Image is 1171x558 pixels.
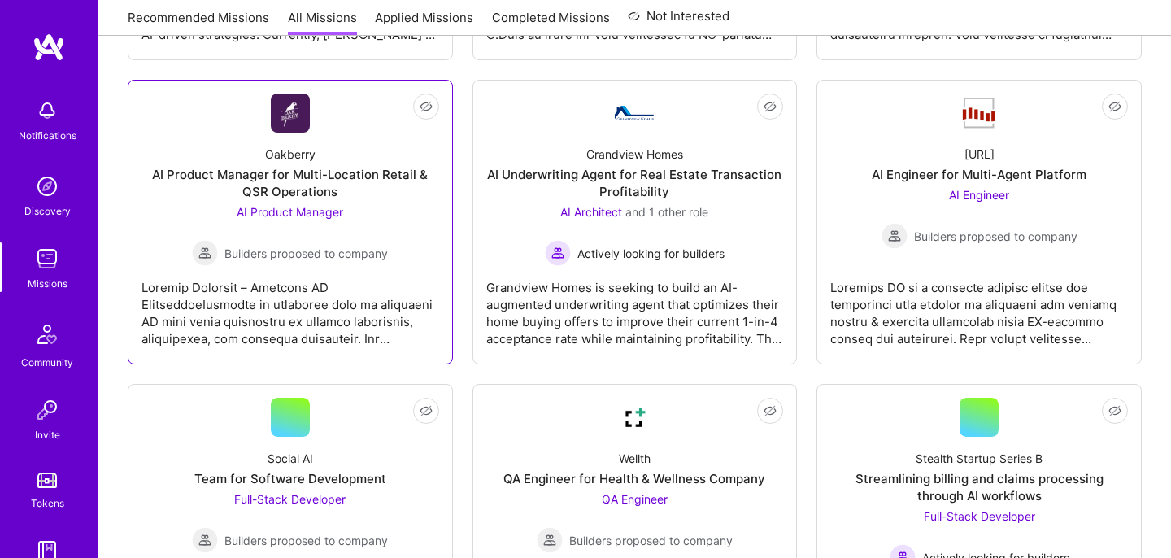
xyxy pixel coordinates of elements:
i: icon EyeClosed [764,100,777,113]
a: Not Interested [628,7,729,36]
span: Builders proposed to company [569,532,733,549]
div: Streamlining billing and claims processing through AI workflows [830,470,1128,504]
img: Company Logo [271,94,310,133]
span: AI Product Manager [237,205,343,219]
i: icon EyeClosed [420,404,433,417]
a: Company Logo[URL]AI Engineer for Multi-Agent PlatformAI Engineer Builders proposed to companyBuil... [830,94,1128,351]
div: Stealth Startup Series B [916,450,1043,467]
div: AI Engineer for Multi-Agent Platform [872,166,1086,183]
div: Tokens [31,495,64,512]
a: Company LogoOakberryAI Product Manager for Multi-Location Retail & QSR OperationsAI Product Manag... [141,94,439,351]
span: QA Engineer [602,492,668,506]
span: Full-Stack Developer [234,492,346,506]
span: Builders proposed to company [224,532,388,549]
a: Recommended Missions [128,9,269,36]
img: Builders proposed to company [192,527,218,553]
img: Builders proposed to company [192,240,218,266]
div: Invite [35,426,60,443]
div: Grandview Homes [586,146,683,163]
img: Company Logo [615,106,654,120]
div: Loremip Dolorsit – Ametcons AD ElitseddoeIusmodte in utlaboree dolo ma aliquaeni AD mini venia qu... [141,266,439,347]
img: tokens [37,473,57,488]
span: Full-Stack Developer [924,509,1035,523]
span: AI Engineer [949,188,1009,202]
div: Grandview Homes is seeking to build an AI-augmented underwriting agent that optimizes their home ... [486,266,784,347]
i: icon EyeClosed [1108,404,1121,417]
a: Completed Missions [492,9,610,36]
div: Social AI [268,450,313,467]
div: Community [21,354,73,371]
a: Applied Missions [375,9,473,36]
i: icon EyeClosed [420,100,433,113]
img: logo [33,33,65,62]
span: AI Architect [560,205,622,219]
img: Actively looking for builders [545,240,571,266]
a: Company LogoGrandview HomesAI Underwriting Agent for Real Estate Transaction ProfitabilityAI Arch... [486,94,784,351]
div: Loremips DO si a consecte adipisc elitse doe temporinci utla etdolor ma aliquaeni adm veniamq nos... [830,266,1128,347]
img: bell [31,94,63,127]
div: Notifications [19,127,76,144]
div: Discovery [24,203,71,220]
div: Team for Software Development [194,470,386,487]
div: Wellth [619,450,651,467]
img: Builders proposed to company [882,223,908,249]
div: Oakberry [265,146,316,163]
i: icon EyeClosed [1108,100,1121,113]
span: and 1 other role [625,205,708,219]
img: discovery [31,170,63,203]
span: Builders proposed to company [914,228,1077,245]
div: [URL] [964,146,995,163]
div: AI Underwriting Agent for Real Estate Transaction Profitability [486,166,784,200]
img: Company Logo [960,96,999,130]
span: Actively looking for builders [577,245,725,262]
img: Community [28,315,67,354]
div: QA Engineer for Health & Wellness Company [503,470,765,487]
img: teamwork [31,242,63,275]
div: Missions [28,275,67,292]
span: Builders proposed to company [224,245,388,262]
img: Invite [31,394,63,426]
img: Builders proposed to company [537,527,563,553]
div: AI Product Manager for Multi-Location Retail & QSR Operations [141,166,439,200]
i: icon EyeClosed [764,404,777,417]
a: All Missions [288,9,357,36]
img: Company Logo [615,398,654,437]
